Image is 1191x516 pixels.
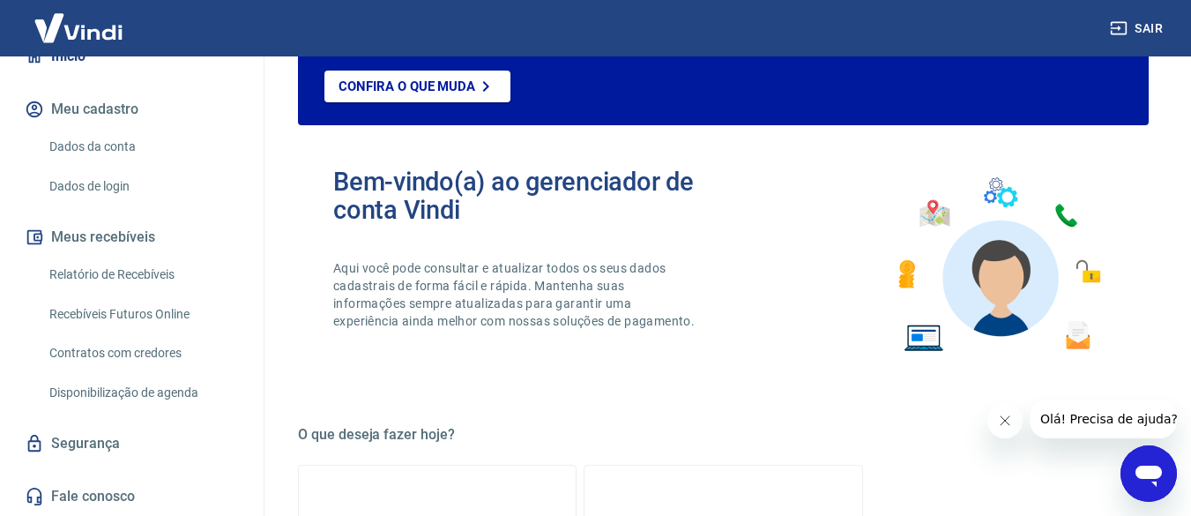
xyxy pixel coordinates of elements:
[1106,12,1170,45] button: Sair
[42,168,242,205] a: Dados de login
[21,424,242,463] a: Segurança
[21,1,136,55] img: Vindi
[333,168,724,224] h2: Bem-vindo(a) ao gerenciador de conta Vindi
[42,335,242,371] a: Contratos com credores
[333,259,698,330] p: Aqui você pode consultar e atualizar todos os seus dados cadastrais de forma fácil e rápida. Mant...
[42,296,242,333] a: Recebíveis Futuros Online
[11,12,148,26] span: Olá! Precisa de ajuda?
[1120,445,1177,502] iframe: Botão para abrir a janela de mensagens
[882,168,1113,363] img: Imagem de um avatar masculino com diversos icones exemplificando as funcionalidades do gerenciado...
[21,477,242,516] a: Fale conosco
[1030,400,1177,438] iframe: Mensagem da empresa
[324,71,510,102] a: Confira o que muda
[339,79,475,94] p: Confira o que muda
[298,426,1149,444] h5: O que deseja fazer hoje?
[42,375,242,411] a: Disponibilização de agenda
[21,37,242,76] a: Início
[42,129,242,165] a: Dados da conta
[42,257,242,293] a: Relatório de Recebíveis
[987,403,1023,438] iframe: Fechar mensagem
[21,218,242,257] button: Meus recebíveis
[21,90,242,129] button: Meu cadastro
